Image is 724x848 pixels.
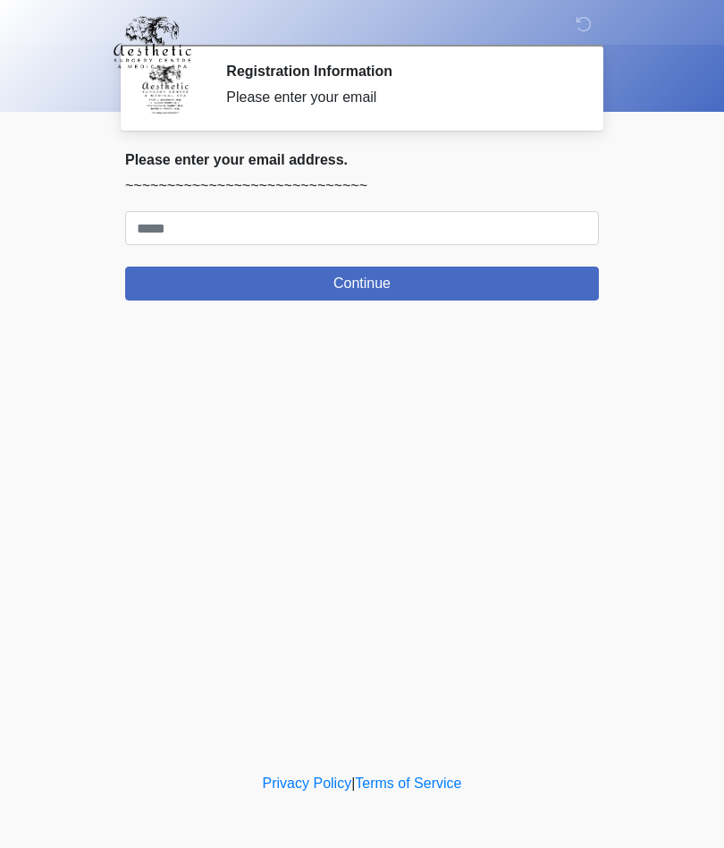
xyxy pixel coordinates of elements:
[351,776,355,791] a: |
[107,13,198,71] img: Aesthetic Surgery Centre, PLLC Logo
[125,151,599,168] h2: Please enter your email address.
[226,87,572,108] div: Please enter your email
[355,776,461,791] a: Terms of Service
[125,175,599,197] p: ~~~~~~~~~~~~~~~~~~~~~~~~~~~~~
[263,776,352,791] a: Privacy Policy
[125,267,599,301] button: Continue
[139,63,192,116] img: Agent Avatar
